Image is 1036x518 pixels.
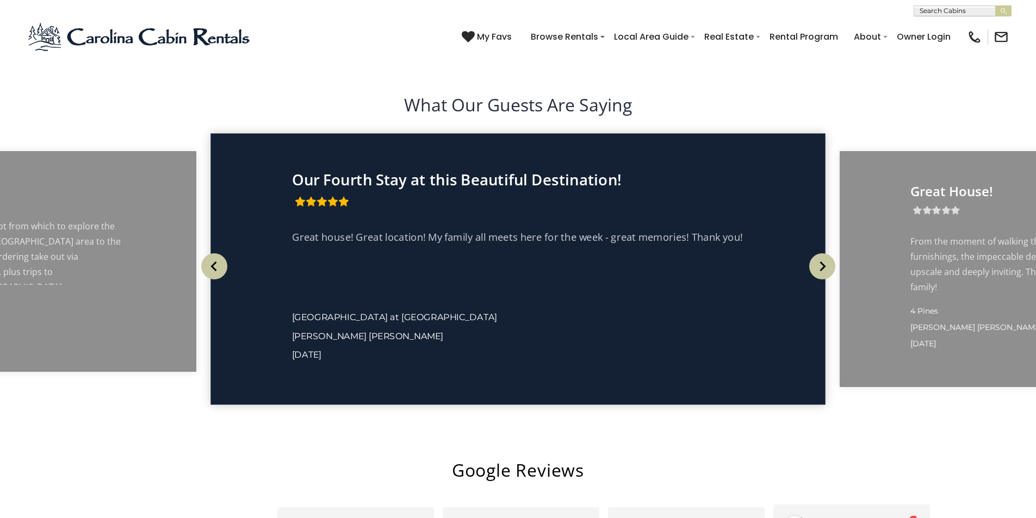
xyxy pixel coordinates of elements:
[804,242,840,291] button: Next
[809,253,835,279] img: arrow
[27,92,1009,117] h2: What Our Guests Are Saying
[91,458,945,483] h2: Google Reviews
[848,27,886,46] a: About
[477,30,512,43] span: My Favs
[369,330,443,341] span: [PERSON_NAME]
[201,253,227,279] img: arrow
[910,339,936,348] span: [DATE]
[699,27,759,46] a: Real Estate
[292,311,497,323] a: [GEOGRAPHIC_DATA] at [GEOGRAPHIC_DATA]
[994,29,1009,45] img: mail-regular-black.png
[525,27,604,46] a: Browse Rentals
[292,330,367,341] span: [PERSON_NAME]
[891,27,956,46] a: Owner Login
[764,27,843,46] a: Rental Program
[27,21,253,53] img: Blue-2.png
[910,322,975,332] span: [PERSON_NAME]
[910,306,938,316] span: 4 Pines
[609,27,694,46] a: Local Area Guide
[462,30,514,44] a: My Favs
[967,29,982,45] img: phone-regular-black.png
[196,242,232,291] button: Previous
[292,349,321,360] span: [DATE]
[292,228,744,246] p: Great house! Great location! My family all meets here for the week - great memories! Thank you!
[292,171,744,188] p: Our Fourth Stay at this Beautiful Destination!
